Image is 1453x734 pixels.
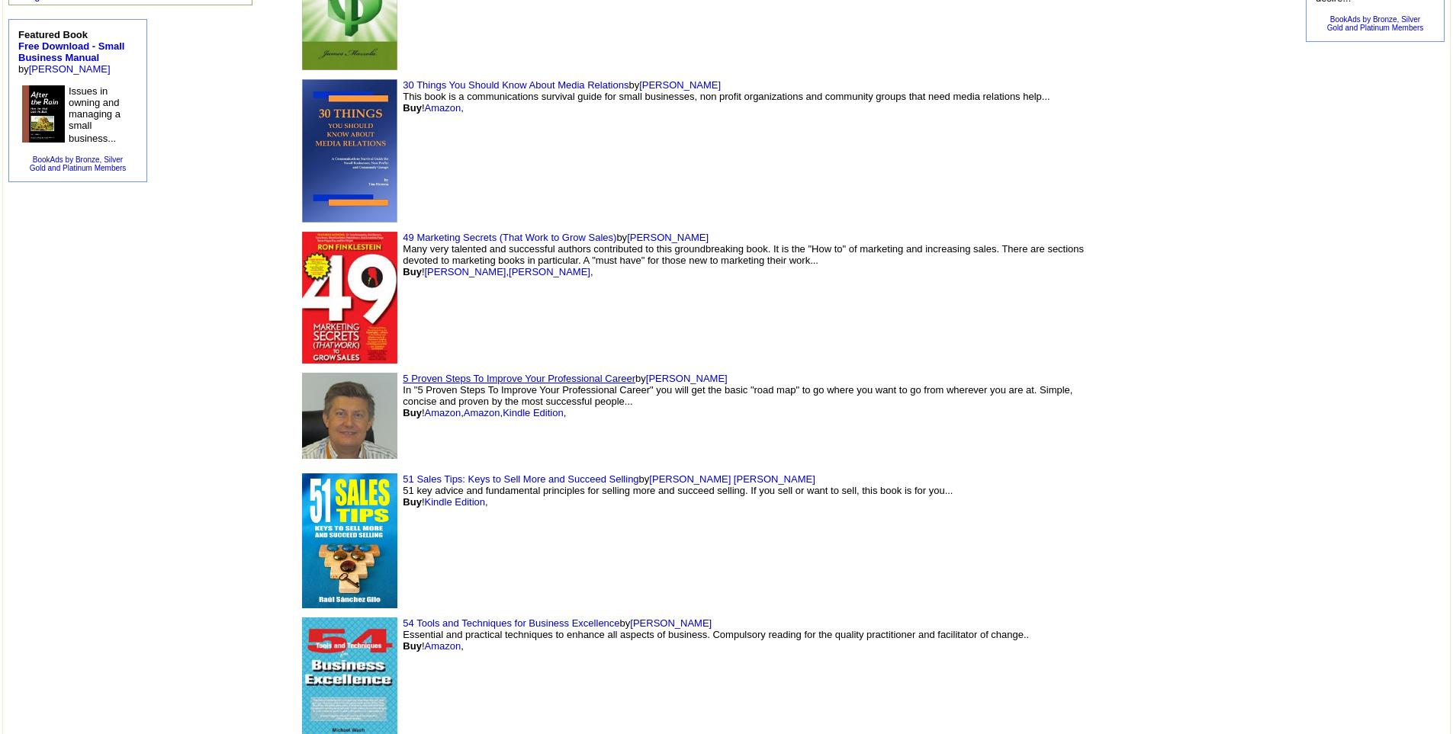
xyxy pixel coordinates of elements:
[18,29,124,63] b: Featured Book
[425,496,486,508] a: Kindle Edition
[403,373,635,384] a: 5 Proven Steps To Improve Your Professional Career
[646,373,728,384] a: [PERSON_NAME]
[403,617,619,629] a: 54 Tools and Techniques for Business Excellence
[403,266,422,277] b: Buy
[403,79,1050,114] font: by This book is a communications survival guide for small businesses, non profit organizations an...
[1181,303,1185,306] img: shim.gif
[403,640,422,652] b: Buy
[1106,252,1167,343] img: shim.gif
[1181,423,1185,427] img: shim.gif
[1106,105,1167,197] img: shim.gif
[403,373,1072,418] font: by In "5 Proven Steps To Improve Your Professional Career" you will get the basic "road map" to g...
[302,373,397,459] img: 62099.jpg
[1181,156,1185,160] img: shim.gif
[464,407,500,418] a: Amazon
[425,266,506,277] a: [PERSON_NAME]
[503,407,564,418] a: Kindle Edition
[1106,495,1167,586] img: shim.gif
[30,155,127,172] a: BookAds by Bronze, SilverGold and Platinum Members
[425,102,461,114] a: Amazon
[403,617,1029,652] font: by Essential and practical techniques to enhance all aspects of business. Compulsory reading for ...
[22,85,65,143] img: 8544.jpg
[302,232,397,364] img: 20400.jpg
[403,496,422,508] b: Buy
[403,79,628,91] a: 30 Things You Should Know About Media Relations
[425,407,461,418] a: Amazon
[302,79,397,223] img: 31121.jpg
[18,40,124,63] a: Free Download - Small Business Manual
[1181,8,1185,12] img: shim.gif
[1106,640,1167,732] img: shim.gif
[1106,373,1167,464] img: shim.gif
[403,102,422,114] b: Buy
[509,266,590,277] a: [PERSON_NAME]
[425,640,461,652] a: Amazon
[403,232,616,243] a: 49 Marketing Secrets (That Work to Grow Sales)
[627,232,709,243] a: [PERSON_NAME]
[1327,15,1424,32] a: BookAds by Bronze, SilverGold and Platinum Members
[69,85,121,144] font: Issues in owning and managing a small business...
[29,63,111,75] a: [PERSON_NAME]
[18,29,124,75] font: by
[1181,691,1185,695] img: shim.gif
[1181,546,1185,550] img: shim.gif
[403,473,638,485] a: 51 Sales Tips: Keys to Sell More and Succeed Selling
[630,617,712,629] a: [PERSON_NAME]
[302,473,397,608] img: 75187.jpg
[403,232,1084,277] font: by Many very talented and successful authors contributed to this groundbreaking book. It is the "...
[639,79,721,91] a: [PERSON_NAME]
[403,473,953,508] font: by 51 key advice and fundamental principles for selling more and succeed selling. If you sell or ...
[403,407,422,418] b: Buy
[649,473,815,485] a: [PERSON_NAME] [PERSON_NAME]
